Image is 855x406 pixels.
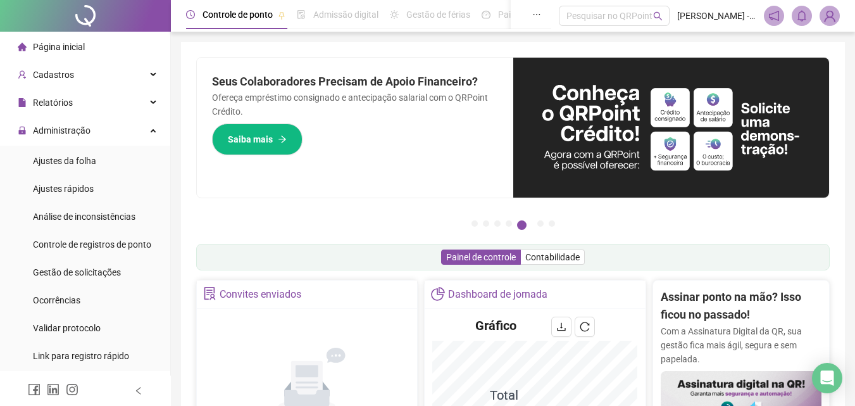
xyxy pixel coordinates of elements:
img: 83557 [820,6,839,25]
span: Ajustes da folha [33,156,96,166]
span: sun [390,10,399,19]
span: Relatórios [33,98,73,108]
span: ellipsis [532,10,541,19]
h2: Assinar ponto na mão? Isso ficou no passado! [661,288,821,324]
span: search [653,11,663,21]
span: Ajustes rápidos [33,184,94,194]
span: left [134,386,143,395]
button: 4 [506,220,512,227]
p: Com a Assinatura Digital da QR, sua gestão fica mais ágil, segura e sem papelada. [661,324,821,366]
span: home [18,42,27,51]
span: Ocorrências [33,295,80,305]
p: Ofereça empréstimo consignado e antecipação salarial com o QRPoint Crédito. [212,91,498,118]
span: instagram [66,383,78,396]
span: arrow-right [278,135,287,144]
button: 5 [517,220,527,230]
span: Validar protocolo [33,323,101,333]
span: facebook [28,383,41,396]
span: Análise de inconsistências [33,212,135,222]
span: reload [580,322,590,332]
span: Contabilidade [525,252,580,262]
div: Dashboard de jornada [448,284,547,305]
span: Controle de registros de ponto [33,239,151,250]
span: pushpin [278,11,285,19]
span: linkedin [47,383,59,396]
span: file-done [297,10,306,19]
span: download [556,322,566,332]
span: Link para registro rápido [33,351,129,361]
span: Administração [33,125,90,136]
button: Saiba mais [212,124,303,155]
h2: Seus Colaboradores Precisam de Apoio Financeiro? [212,73,498,91]
img: banner%2F11e687cd-1386-4cbd-b13b-7bd81425532d.png [513,58,830,198]
span: solution [203,287,216,300]
span: Cadastros [33,70,74,80]
span: notification [768,10,780,22]
span: pie-chart [431,287,444,300]
button: 7 [549,220,555,227]
button: 2 [483,220,489,227]
span: Painel de controle [446,252,516,262]
span: dashboard [482,10,490,19]
span: Admissão digital [313,10,378,20]
button: 1 [471,220,478,227]
span: lock [18,126,27,135]
span: bell [796,10,808,22]
span: Saiba mais [228,132,273,146]
span: Painel do DP [498,10,547,20]
span: Gestão de férias [406,10,470,20]
span: Controle de ponto [203,10,273,20]
span: user-add [18,70,27,79]
div: Convites enviados [220,284,301,305]
h4: Gráfico [475,317,516,334]
span: Página inicial [33,42,85,52]
button: 3 [494,220,501,227]
span: [PERSON_NAME] - [PERSON_NAME] [677,9,756,23]
div: Open Intercom Messenger [812,363,842,393]
button: 6 [537,220,544,227]
span: file [18,98,27,107]
span: Gestão de solicitações [33,267,121,277]
span: clock-circle [186,10,195,19]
